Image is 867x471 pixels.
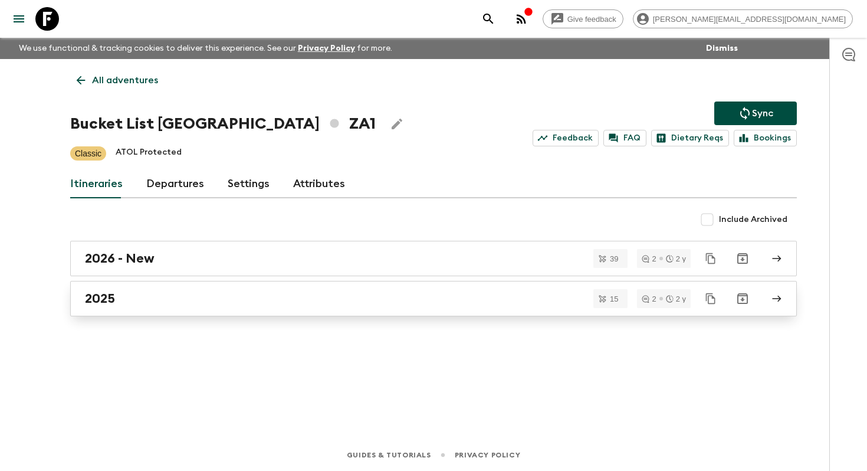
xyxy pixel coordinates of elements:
[666,255,686,263] div: 2 y
[347,449,431,462] a: Guides & Tutorials
[700,248,721,269] button: Duplicate
[714,102,797,125] button: Sync adventure departures to the booking engine
[561,15,623,24] span: Give feedback
[700,288,721,309] button: Duplicate
[146,170,204,198] a: Departures
[646,15,852,24] span: [PERSON_NAME][EMAIL_ADDRESS][DOMAIN_NAME]
[92,73,158,87] p: All adventures
[642,255,656,263] div: 2
[533,130,599,146] a: Feedback
[85,291,115,306] h2: 2025
[7,7,31,31] button: menu
[70,68,165,92] a: All adventures
[116,146,182,161] p: ATOL Protected
[731,287,754,310] button: Archive
[633,9,853,28] div: [PERSON_NAME][EMAIL_ADDRESS][DOMAIN_NAME]
[666,295,686,303] div: 2 y
[293,170,345,198] a: Attributes
[703,40,741,57] button: Dismiss
[455,449,520,462] a: Privacy Policy
[651,130,729,146] a: Dietary Reqs
[385,112,409,136] button: Edit Adventure Title
[477,7,500,31] button: search adventures
[70,170,123,198] a: Itineraries
[603,295,625,303] span: 15
[298,44,355,53] a: Privacy Policy
[734,130,797,146] a: Bookings
[642,295,656,303] div: 2
[603,130,646,146] a: FAQ
[543,9,623,28] a: Give feedback
[70,281,797,316] a: 2025
[731,247,754,270] button: Archive
[70,241,797,276] a: 2026 - New
[752,106,773,120] p: Sync
[228,170,270,198] a: Settings
[719,214,787,225] span: Include Archived
[75,148,101,159] p: Classic
[70,112,376,136] h1: Bucket List [GEOGRAPHIC_DATA] ZA1
[85,251,155,266] h2: 2026 - New
[14,38,397,59] p: We use functional & tracking cookies to deliver this experience. See our for more.
[603,255,625,263] span: 39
